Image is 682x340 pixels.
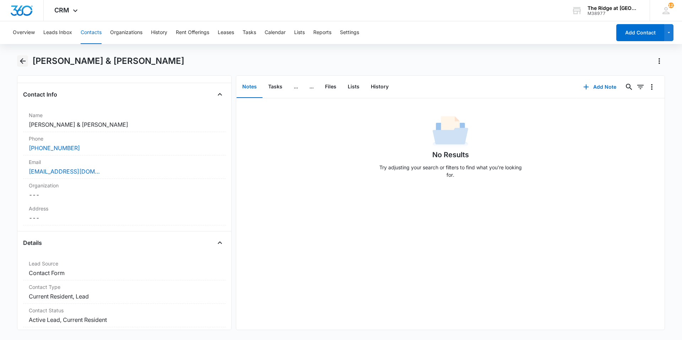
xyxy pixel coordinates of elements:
button: Contacts [81,21,102,44]
button: Close [214,89,226,100]
div: Contact StatusActive Lead, Current Resident [23,304,226,327]
button: ... [304,76,319,98]
dd: [PERSON_NAME] & [PERSON_NAME] [29,120,220,129]
label: Organization [29,182,220,189]
button: Add Note [576,78,623,95]
dd: --- [29,214,220,222]
button: Organizations [110,21,142,44]
button: Search... [623,81,635,93]
label: Address [29,205,220,212]
div: Address--- [23,202,226,225]
button: Rent Offerings [176,21,209,44]
button: Close [214,237,226,248]
button: Overflow Menu [646,81,657,93]
button: Leases [218,21,234,44]
button: Notes [237,76,262,98]
div: account id [588,11,639,16]
h4: Details [23,238,42,247]
button: Lists [342,76,365,98]
span: CRM [54,6,69,14]
button: History [365,76,394,98]
a: [EMAIL_ADDRESS][DOMAIN_NAME] [29,167,100,176]
button: Overview [13,21,35,44]
div: Lead SourceContact Form [23,257,226,280]
div: Name[PERSON_NAME] & [PERSON_NAME] [23,109,226,132]
button: Tasks [243,21,256,44]
button: Leads Inbox [43,21,72,44]
button: Tasks [262,76,288,98]
p: Try adjusting your search or filters to find what you’re looking for. [376,164,525,179]
a: [PHONE_NUMBER] [29,144,80,152]
h1: No Results [432,149,469,160]
div: Contact TypeCurrent Resident, Lead [23,280,226,304]
dd: Contact Form [29,269,220,277]
div: Email[EMAIL_ADDRESS][DOMAIN_NAME] [23,155,226,179]
button: Filters [635,81,646,93]
label: Contact Type [29,283,220,291]
dd: --- [29,191,220,199]
label: Phone [29,135,220,142]
button: History [151,21,167,44]
label: Email [29,158,220,166]
label: Name [29,111,220,119]
button: Reports [313,21,331,44]
dd: Active Lead, Current Resident [29,316,220,324]
div: notifications count [668,2,674,8]
label: Lead Source [29,260,220,267]
button: Settings [340,21,359,44]
div: Phone[PHONE_NUMBER] [23,132,226,155]
img: No Data [433,114,468,149]
div: Organization--- [23,179,226,202]
button: Files [319,76,342,98]
button: ... [288,76,304,98]
h4: Contact Info [23,90,57,99]
h1: [PERSON_NAME] & [PERSON_NAME] [32,56,184,66]
button: Add Contact [616,24,664,41]
button: Lists [294,21,305,44]
button: Calendar [265,21,286,44]
button: Actions [654,55,665,67]
label: Contact Status [29,307,220,314]
span: 121 [668,2,674,8]
button: Back [17,55,28,67]
dd: Current Resident, Lead [29,292,220,301]
div: account name [588,5,639,11]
